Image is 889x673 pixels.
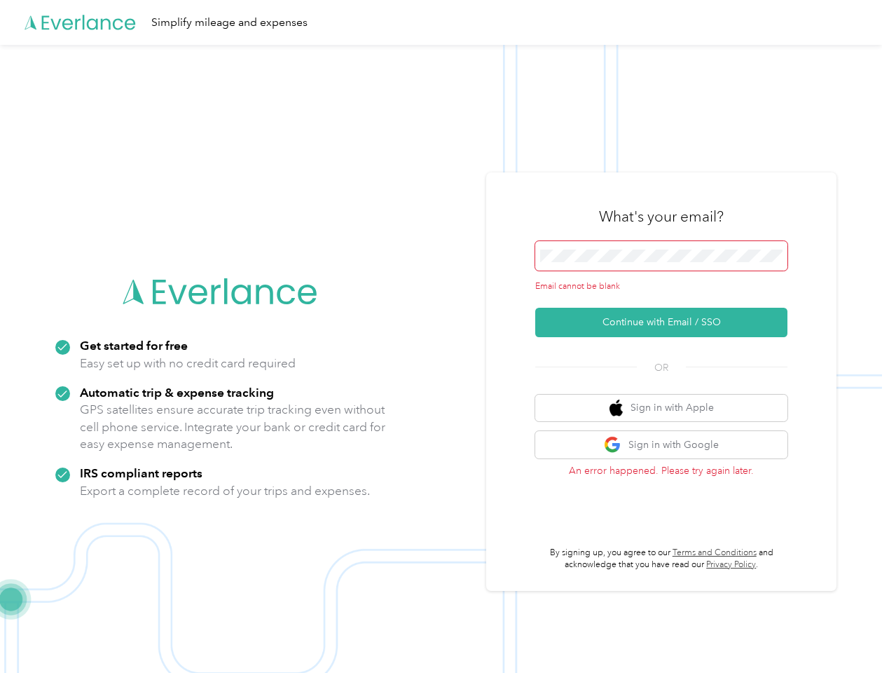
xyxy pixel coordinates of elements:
[673,548,757,558] a: Terms and Conditions
[80,338,188,353] strong: Get started for free
[535,308,787,337] button: Continue with Email / SSO
[604,436,621,454] img: google logo
[706,559,756,570] a: Privacy Policy
[535,547,787,571] p: By signing up, you agree to our and acknowledge that you have read our .
[80,401,386,453] p: GPS satellites ensure accurate trip tracking even without cell phone service. Integrate your bank...
[609,400,623,417] img: apple logo
[535,463,787,478] p: An error happened. Please try again later.
[80,385,274,400] strong: Automatic trip & expense tracking
[535,395,787,422] button: apple logoSign in with Apple
[80,465,202,480] strong: IRS compliant reports
[637,360,686,375] span: OR
[80,482,370,500] p: Export a complete record of your trips and expenses.
[80,355,296,372] p: Easy set up with no credit card required
[151,14,308,32] div: Simplify mileage and expenses
[599,207,724,226] h3: What's your email?
[535,280,787,293] div: Email cannot be blank
[535,431,787,458] button: google logoSign in with Google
